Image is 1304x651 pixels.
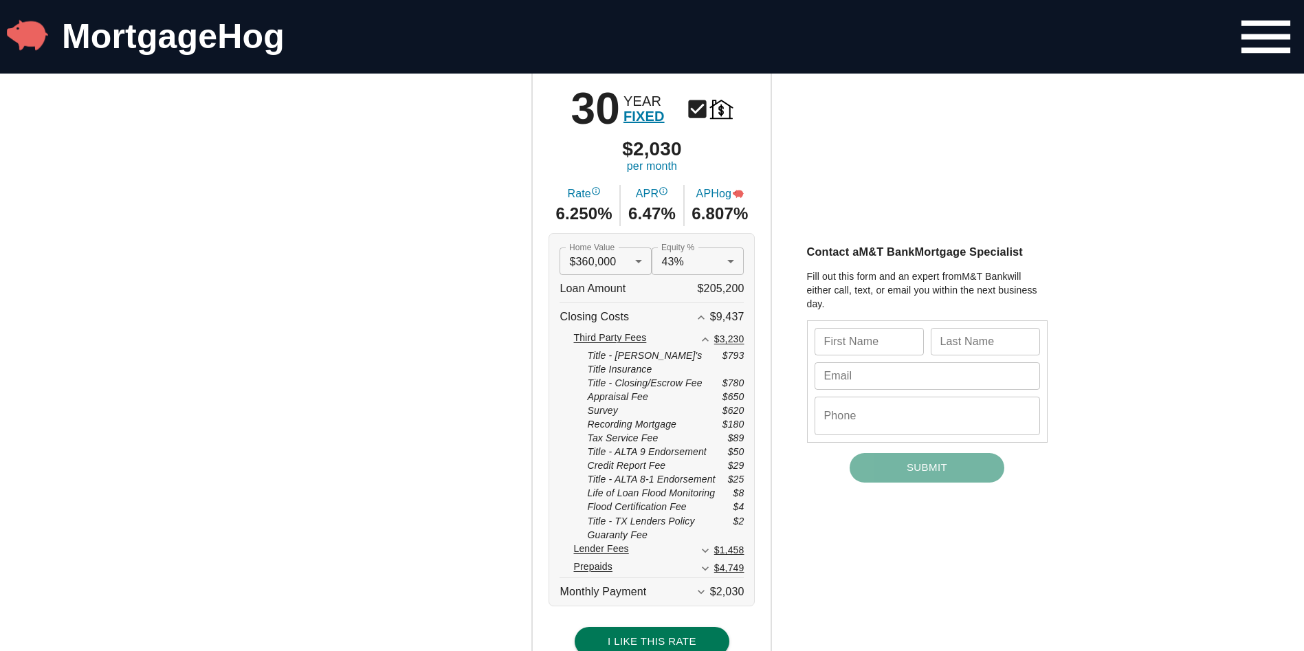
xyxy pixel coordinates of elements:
span: Life of Loan Flood Monitoring [587,486,715,500]
span: $2 [733,514,744,542]
button: Expand More [692,583,710,601]
h3: Contact a M&T Bank Mortgage Specialist [807,244,1048,260]
span: $4,749 [714,562,744,573]
span: Rate [567,186,600,202]
span: $650 [722,390,744,404]
span: $620 [722,404,744,417]
span: $4 [733,500,744,514]
span: Credit Report Fee [587,459,665,472]
span: Tax Service Fee [587,431,658,445]
svg: Conventional Mortgage [685,97,709,121]
span: 6.250% [555,202,612,225]
span: $3,230 [714,333,744,344]
div: Annual Percentage HOG Rate - The interest rate on the loan if lender fees were averaged into each... [733,186,744,202]
span: 30 [571,87,620,131]
span: Lender Fees [573,542,628,560]
svg: Home Refinance [709,97,733,121]
span: $2,030 [710,586,744,597]
span: Title - ALTA 8-1 Endorsement [587,472,715,486]
span: Third Party Fees [573,331,646,349]
span: per month [627,159,677,175]
img: APHog Icon [733,188,744,199]
span: $29 [728,459,744,472]
svg: Interest Rate "rate", reflects the cost of borrowing. If the interest rate is 3% and your loan is... [591,186,601,196]
span: $793 [722,349,744,376]
span: APHog [696,186,744,202]
svg: Annual Percentage Rate - The interest rate on the loan if lender fees were averaged into each mon... [659,186,668,196]
button: Expand Less [696,331,714,349]
span: $180 [722,417,744,431]
span: 6.807% [692,202,748,225]
span: Title - ALTA 9 Endorsement [587,445,706,459]
span: Title - Closing/Escrow Fee [587,376,702,390]
button: Expand More [696,542,714,560]
button: Expand More [696,560,714,577]
span: Loan Amount [560,275,626,302]
span: 6.47% [628,202,676,225]
span: $25 [728,472,744,486]
span: $9,437 [710,311,744,322]
span: FIXED [623,109,665,124]
span: Prepaids [573,560,612,577]
span: $89 [728,431,744,445]
span: Survey [587,404,617,417]
span: $780 [722,376,744,390]
span: Monthly Payment [560,578,646,606]
span: $8 [733,486,744,500]
div: $360,000 [560,247,652,275]
span: Recording Mortgage [587,417,676,431]
span: $205,200 [698,275,744,302]
span: Title - TX Lenders Policy Guaranty Fee [587,514,733,542]
p: Fill out this form and an expert from M&T Bank will either call, text, or email you within the ne... [807,269,1048,311]
a: MortgageHog [62,17,285,56]
span: APR [636,186,668,202]
input: (555) 867-5309 [815,397,1040,435]
span: Flood Certification Fee [587,500,686,514]
input: jenny.tutone@email.com [815,362,1040,390]
span: Closing Costs [560,303,629,331]
span: $2,030 [622,140,682,159]
span: Title - [PERSON_NAME]'s Title Insurance [587,349,722,376]
span: YEAR [623,93,665,109]
span: $50 [728,445,744,459]
div: 43% [652,247,744,275]
span: Appraisal Fee [587,390,648,404]
img: MortgageHog Logo [7,14,48,56]
button: Expand Less [692,309,710,327]
input: Jenny [815,328,924,355]
span: $1,458 [714,544,744,555]
span: I Like This Rate [590,632,714,650]
input: Tutone [931,328,1040,355]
